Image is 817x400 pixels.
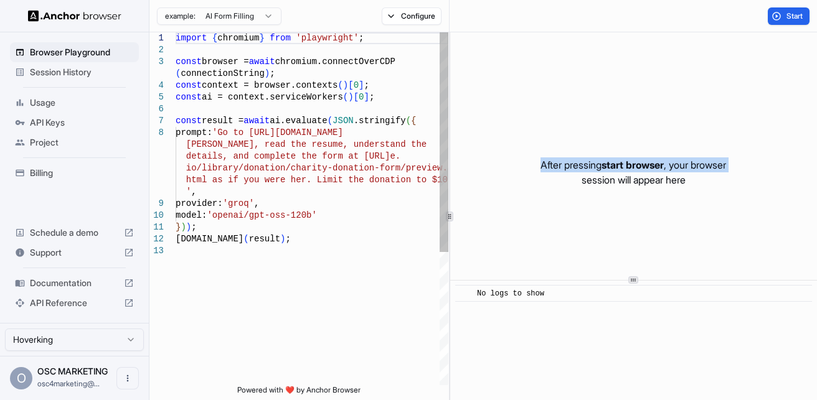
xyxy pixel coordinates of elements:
[149,127,164,139] div: 8
[186,187,191,197] span: '
[10,273,139,293] div: Documentation
[259,33,264,43] span: }
[186,139,427,149] span: [PERSON_NAME], read the resume, understand the
[186,175,448,185] span: html as if you were her. Limit the donation to $10
[359,80,364,90] span: ]
[149,91,164,103] div: 5
[390,151,400,161] span: e.
[270,68,275,78] span: ;
[270,33,291,43] span: from
[348,80,353,90] span: [
[270,116,327,126] span: ai.evaluate
[37,379,100,388] span: osc4marketing@gmail.com
[212,33,217,43] span: {
[541,157,726,187] p: After pressing , your browser session will appear here
[149,44,164,56] div: 2
[30,136,134,149] span: Project
[149,210,164,221] div: 10
[37,366,108,376] span: OSC MARKETING
[176,92,202,102] span: const
[406,116,411,126] span: (
[149,32,164,44] div: 1
[265,68,270,78] span: )
[237,385,361,400] span: Powered with ❤️ by Anchor Browser
[249,234,280,244] span: result
[176,210,207,220] span: model:
[149,80,164,91] div: 4
[202,57,249,67] span: browser =
[30,226,119,239] span: Schedule a demo
[296,33,359,43] span: 'playwright'
[30,116,134,129] span: API Keys
[461,287,468,300] span: ​
[10,42,139,62] div: Browser Playground
[30,297,119,309] span: API Reference
[333,116,354,126] span: JSON
[30,246,119,259] span: Support
[217,33,259,43] span: chromium
[10,93,139,113] div: Usage
[280,234,285,244] span: )
[602,159,664,171] span: start browser
[285,234,290,244] span: ;
[181,68,264,78] span: connectionString
[181,222,186,232] span: )
[202,116,243,126] span: result =
[30,46,134,58] span: Browser Playground
[30,66,134,78] span: Session History
[176,222,181,232] span: }
[30,96,134,109] span: Usage
[10,223,139,243] div: Schedule a demo
[149,115,164,127] div: 7
[116,367,139,389] button: Open menu
[328,116,333,126] span: (
[223,198,254,208] span: 'groq'
[149,56,164,68] div: 3
[202,92,343,102] span: ai = context.serviceWorkers
[359,92,364,102] span: 0
[176,116,202,126] span: const
[364,92,369,102] span: ]
[10,367,32,389] div: O
[186,151,390,161] span: details, and complete the form at [URL]
[10,293,139,313] div: API Reference
[176,68,181,78] span: (
[191,222,196,232] span: ;
[382,7,442,25] button: Configure
[348,92,353,102] span: )
[275,57,395,67] span: chromium.connectOverCDP
[176,57,202,67] span: const
[411,116,416,126] span: {
[786,11,804,21] span: Start
[10,133,139,152] div: Project
[343,92,348,102] span: (
[354,80,359,90] span: 0
[243,234,248,244] span: (
[176,234,243,244] span: [DOMAIN_NAME]
[149,198,164,210] div: 9
[343,80,348,90] span: )
[176,198,223,208] span: provider:
[10,62,139,82] div: Session History
[768,7,810,25] button: Start
[338,80,342,90] span: (
[249,57,275,67] span: await
[149,245,164,257] div: 13
[202,80,338,90] span: context = browser.contexts
[10,163,139,183] div: Billing
[176,128,212,137] span: prompt:
[30,167,134,179] span: Billing
[477,289,544,298] span: No logs to show
[186,222,191,232] span: )
[212,128,343,137] span: 'Go to [URL][DOMAIN_NAME]
[207,210,316,220] span: 'openai/gpt-oss-120b'
[191,187,196,197] span: ,
[10,243,139,263] div: Support
[364,80,369,90] span: ;
[149,233,164,245] div: 12
[149,103,164,115] div: 6
[254,198,259,208] span: ,
[10,113,139,133] div: API Keys
[176,80,202,90] span: const
[354,92,359,102] span: [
